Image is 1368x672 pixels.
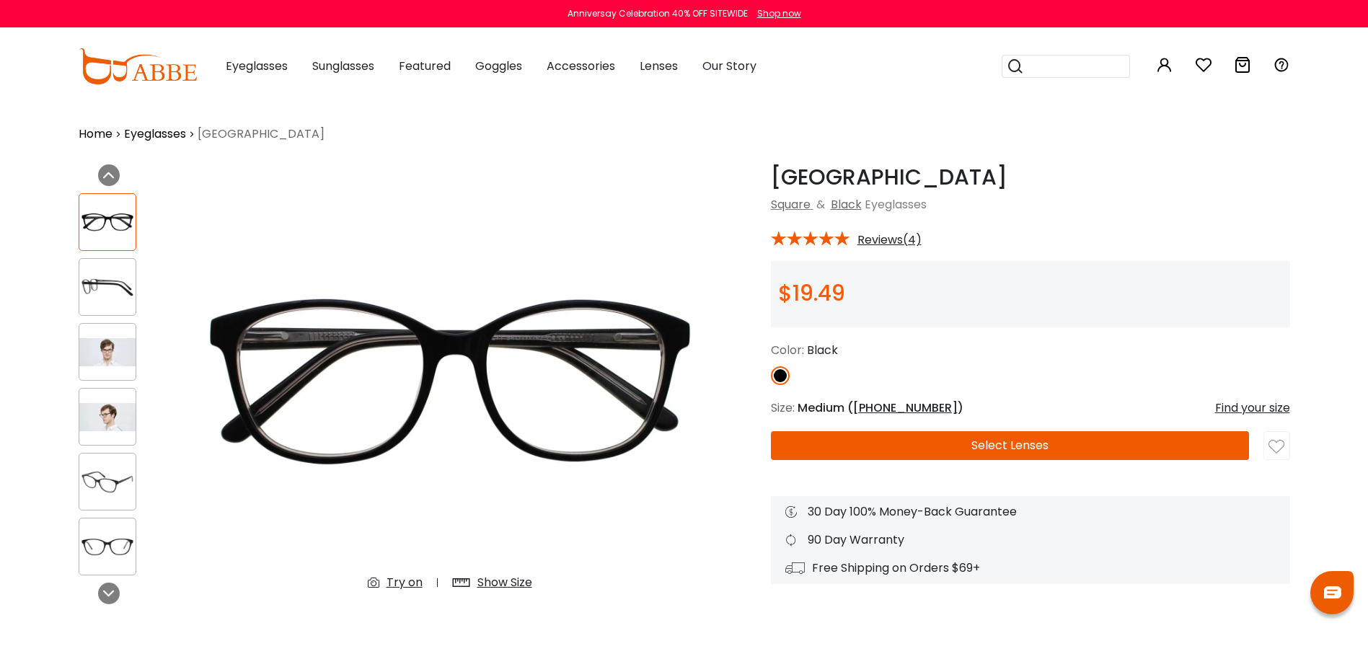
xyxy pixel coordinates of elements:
div: Anniversay Celebration 40% OFF SITEWIDE [568,7,748,20]
div: Shop now [757,7,801,20]
a: Home [79,125,112,143]
a: Eyeglasses [124,125,186,143]
img: Bolivia Black Acetate Eyeglasses , UniversalBridgeFit , SpringHinges Frames from ABBE Glasses [79,468,136,496]
div: Try on [387,574,423,591]
img: abbeglasses.com [79,48,197,84]
div: Free Shipping on Orders $69+ [785,560,1276,577]
span: Sunglasses [312,58,374,74]
a: Shop now [750,7,801,19]
span: [PHONE_NUMBER] [853,399,958,416]
img: Bolivia Black Acetate Eyeglasses , UniversalBridgeFit , SpringHinges Frames from ABBE Glasses [79,533,136,561]
a: Square [771,196,811,213]
span: Black [807,342,838,358]
span: Lenses [640,58,678,74]
img: Bolivia Black Acetate Eyeglasses , UniversalBridgeFit , SpringHinges Frames from ABBE Glasses [79,273,136,301]
img: chat [1324,586,1341,598]
span: Accessories [547,58,615,74]
span: Eyeglasses [865,196,927,213]
div: 90 Day Warranty [785,531,1276,549]
span: Color: [771,342,804,358]
div: Find your size [1215,399,1290,417]
img: Bolivia Black Acetate Eyeglasses , UniversalBridgeFit , SpringHinges Frames from ABBE Glasses [187,164,713,603]
span: $19.49 [778,278,845,309]
img: Bolivia Black Acetate Eyeglasses , UniversalBridgeFit , SpringHinges Frames from ABBE Glasses [79,403,136,431]
div: Show Size [477,574,532,591]
span: Reviews(4) [857,234,922,247]
span: & [813,196,828,213]
span: Featured [399,58,451,74]
img: like [1268,439,1284,455]
img: Bolivia Black Acetate Eyeglasses , UniversalBridgeFit , SpringHinges Frames from ABBE Glasses [79,208,136,236]
span: Eyeglasses [226,58,288,74]
span: [GEOGRAPHIC_DATA] [198,125,325,143]
span: Medium ( ) [798,399,963,416]
button: Select Lenses [771,431,1249,460]
span: Goggles [475,58,522,74]
span: Size: [771,399,795,416]
div: 30 Day 100% Money-Back Guarantee [785,503,1276,521]
a: Black [831,196,862,213]
span: Our Story [702,58,756,74]
h1: [GEOGRAPHIC_DATA] [771,164,1290,190]
img: Bolivia Black Acetate Eyeglasses , UniversalBridgeFit , SpringHinges Frames from ABBE Glasses [79,338,136,366]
